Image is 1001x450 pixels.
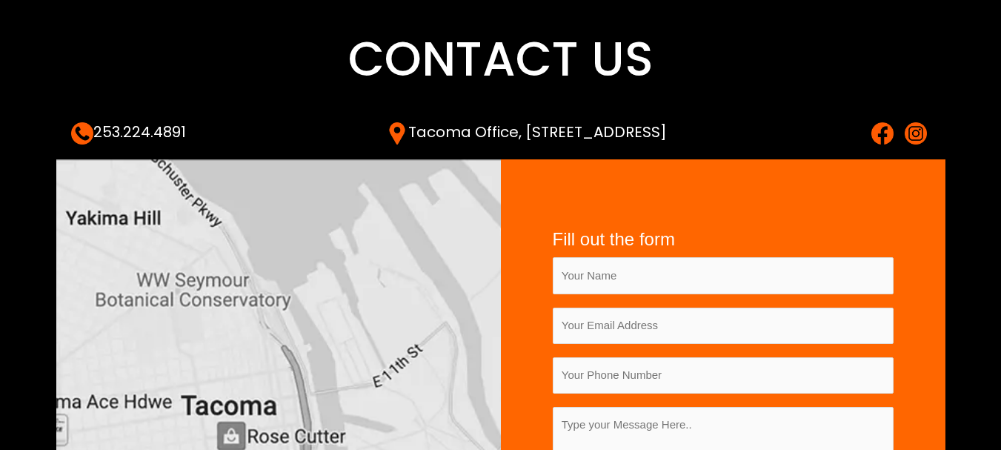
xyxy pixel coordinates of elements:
[348,26,654,92] span: Contact Us
[71,122,186,142] a: 253.224.4891
[386,122,667,142] a: Tacoma Office, [STREET_ADDRESS]
[553,229,894,251] h4: Fill out the form
[553,357,894,394] input: Your Phone Number
[553,257,894,294] input: Your Name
